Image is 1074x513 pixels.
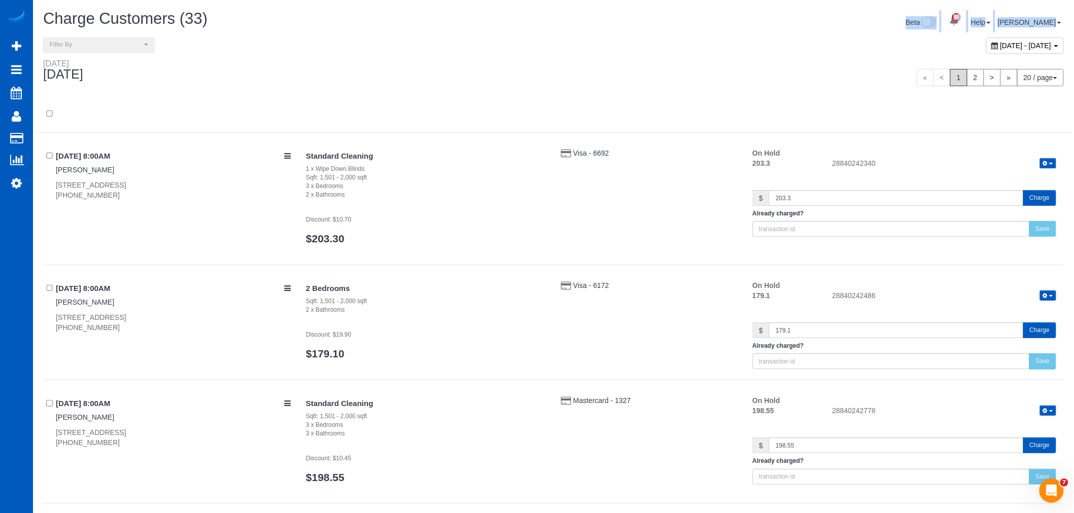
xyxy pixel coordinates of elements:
h4: [DATE] 8:00AM [56,152,291,161]
h5: Already charged? [753,210,1056,217]
iframe: Intercom live chat [1039,479,1064,503]
span: $ [753,437,769,453]
div: 1 x Wipe Down Blinds [306,165,546,173]
a: Visa - 6692 [573,149,609,157]
small: Discount: $19.90 [306,331,351,338]
small: Discount: $10.70 [306,216,351,223]
div: 28840242778 [825,406,1064,418]
button: Filter By [43,37,155,53]
strong: On Hold [753,281,780,289]
h4: [DATE] 8:00AM [56,399,291,408]
h4: [DATE] 8:00AM [56,284,291,293]
span: 7 [1060,479,1068,487]
a: [PERSON_NAME] [56,413,114,421]
button: Charge [1023,322,1056,338]
img: Automaid Logo [6,10,26,24]
div: [DATE] [43,59,93,82]
a: [PERSON_NAME] [998,18,1061,26]
a: Help [971,18,991,26]
button: Charge [1023,437,1056,453]
h4: Standard Cleaning [306,152,546,161]
span: Charge Customers (33) [43,10,208,27]
a: > [984,69,1001,86]
span: $ [753,322,769,338]
a: $179.10 [306,348,345,359]
a: Visa - 6172 [573,281,609,289]
a: Beta [906,18,937,26]
strong: 198.55 [753,407,775,415]
div: 28840242486 [825,290,1064,303]
div: Sqft: 1,501 - 2,000 sqft [306,297,546,306]
input: transaction id [753,221,1030,237]
span: < [933,69,951,86]
strong: 203.3 [753,159,770,167]
div: [STREET_ADDRESS] [PHONE_NUMBER] [56,427,291,448]
a: [PERSON_NAME] [56,166,114,174]
strong: On Hold [753,149,780,157]
div: Sqft: 1,501 - 2,000 sqft [306,412,546,421]
div: 28840242340 [825,158,1064,170]
a: $203.30 [306,233,345,244]
a: $198.55 [306,471,345,483]
div: [STREET_ADDRESS] [PHONE_NUMBER] [56,180,291,200]
span: « [917,69,934,86]
span: 46 [952,13,961,21]
h4: Standard Cleaning [306,399,546,408]
div: 2 x Bathrooms [306,191,546,199]
small: Discount: $10.45 [306,455,351,462]
div: [STREET_ADDRESS] [PHONE_NUMBER] [56,312,291,333]
div: 3 x Bedrooms [306,421,546,429]
h5: Already charged? [753,458,1056,464]
div: [DATE] [43,59,83,67]
span: $ [753,190,769,206]
div: Sqft: 1,501 - 2,000 sqft [306,173,546,182]
strong: 179.1 [753,291,770,300]
span: Filter By [50,41,142,49]
input: transaction id [753,353,1030,369]
div: 2 x Bathrooms [306,306,546,314]
nav: Pagination navigation [917,69,1064,86]
strong: On Hold [753,396,780,405]
input: transaction id [753,469,1030,485]
a: 46 [944,10,964,32]
a: Mastercard - 1327 [573,396,631,405]
div: 3 x Bathrooms [306,429,546,438]
h4: 2 Bedrooms [306,284,546,293]
span: [DATE] - [DATE] [1000,42,1052,50]
h5: Already charged? [753,343,1056,349]
a: » [1000,69,1018,86]
div: 3 x Bedrooms [306,182,546,191]
img: New interface [920,16,937,29]
a: 2 [967,69,984,86]
a: [PERSON_NAME] [56,298,114,306]
button: Charge [1023,190,1056,206]
span: 1 [950,69,967,86]
button: 20 / page [1017,69,1064,86]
